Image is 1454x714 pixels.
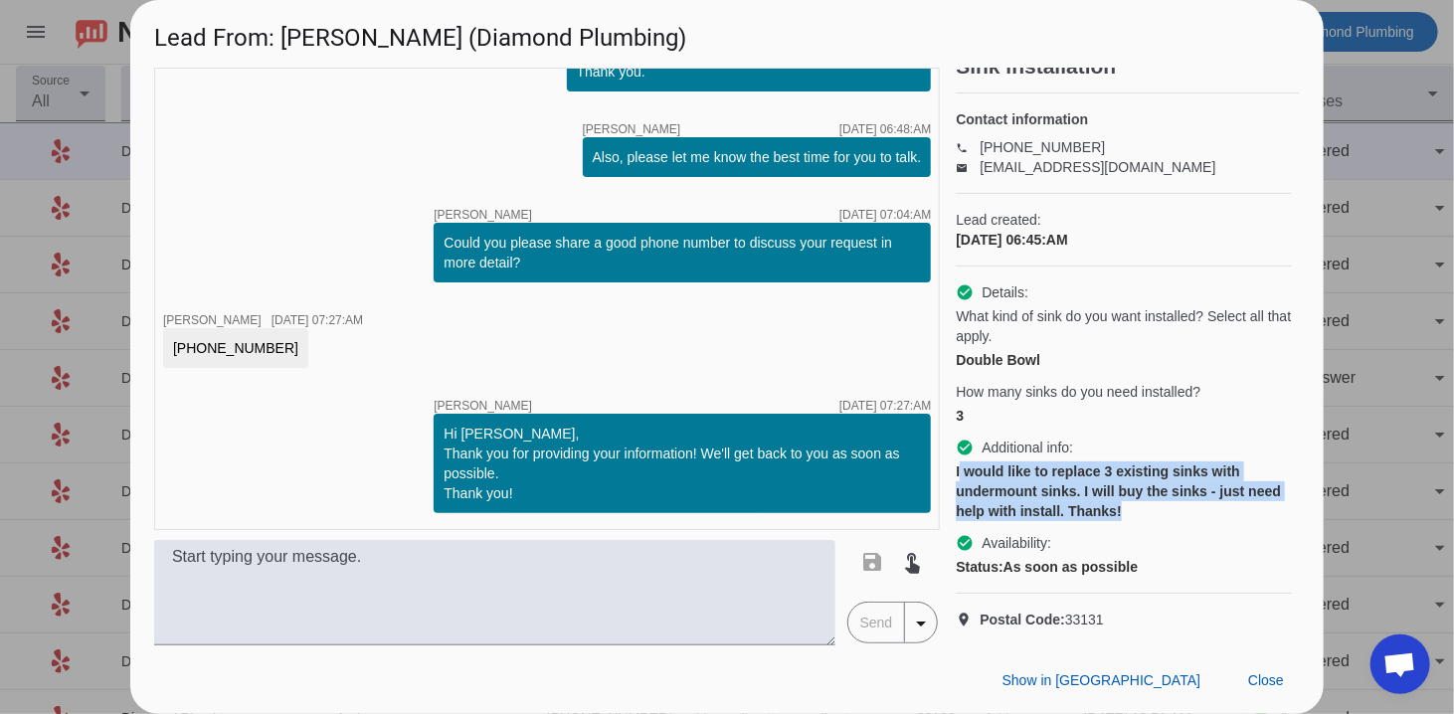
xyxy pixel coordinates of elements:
div: [PHONE_NUMBER] [173,338,298,358]
span: Details: [982,282,1028,302]
div: [DATE] 07:27:AM [839,400,931,412]
strong: Postal Code: [980,612,1065,627]
a: [EMAIL_ADDRESS][DOMAIN_NAME] [980,159,1215,175]
mat-icon: check_circle [956,439,974,456]
mat-icon: phone [956,142,980,152]
mat-icon: email [956,162,980,172]
mat-icon: location_on [956,612,980,627]
span: Show in [GEOGRAPHIC_DATA] [1002,672,1200,688]
div: Hi [PERSON_NAME], Thank you for providing your information! We'll get back to you as soon as poss... [444,424,921,503]
span: [PERSON_NAME] [434,209,532,221]
span: [PERSON_NAME] [163,313,262,327]
div: [DATE] 06:48:AM [839,123,931,135]
div: [DATE] 07:04:AM [839,209,931,221]
div: 3 [956,406,1292,426]
button: Show in [GEOGRAPHIC_DATA] [987,662,1216,698]
span: Availability: [982,533,1051,553]
mat-icon: check_circle [956,283,974,301]
div: Open chat [1370,634,1430,694]
h2: Sink installation [956,57,1300,77]
h4: Contact information [956,109,1292,129]
div: [DATE] 07:27:AM [272,314,363,326]
span: 33131 [980,610,1104,629]
mat-icon: touch_app [901,550,925,574]
div: As soon as possible [956,557,1292,577]
mat-icon: arrow_drop_down [909,612,933,635]
div: Also, please let me know the best time for you to talk.​ [593,147,922,167]
span: Close [1248,672,1284,688]
span: What kind of sink do you want installed? Select all that apply. [956,306,1292,346]
a: [PHONE_NUMBER] [980,139,1105,155]
strong: Status: [956,559,1002,575]
button: Close [1232,662,1300,698]
span: How many sinks do you need installed? [956,382,1200,402]
span: [PERSON_NAME] [583,123,681,135]
div: Could you please share a good phone number to discuss your request in more detail?​ [444,233,921,272]
span: Additional info: [982,438,1073,457]
div: I would like to replace 3 existing sinks with undermount sinks. I will buy the sinks - just need ... [956,461,1292,521]
span: Lead created: [956,210,1292,230]
span: [PERSON_NAME] [434,400,532,412]
mat-icon: check_circle [956,534,974,552]
div: [DATE] 06:45:AM [956,230,1292,250]
div: Double Bowl [956,350,1292,370]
